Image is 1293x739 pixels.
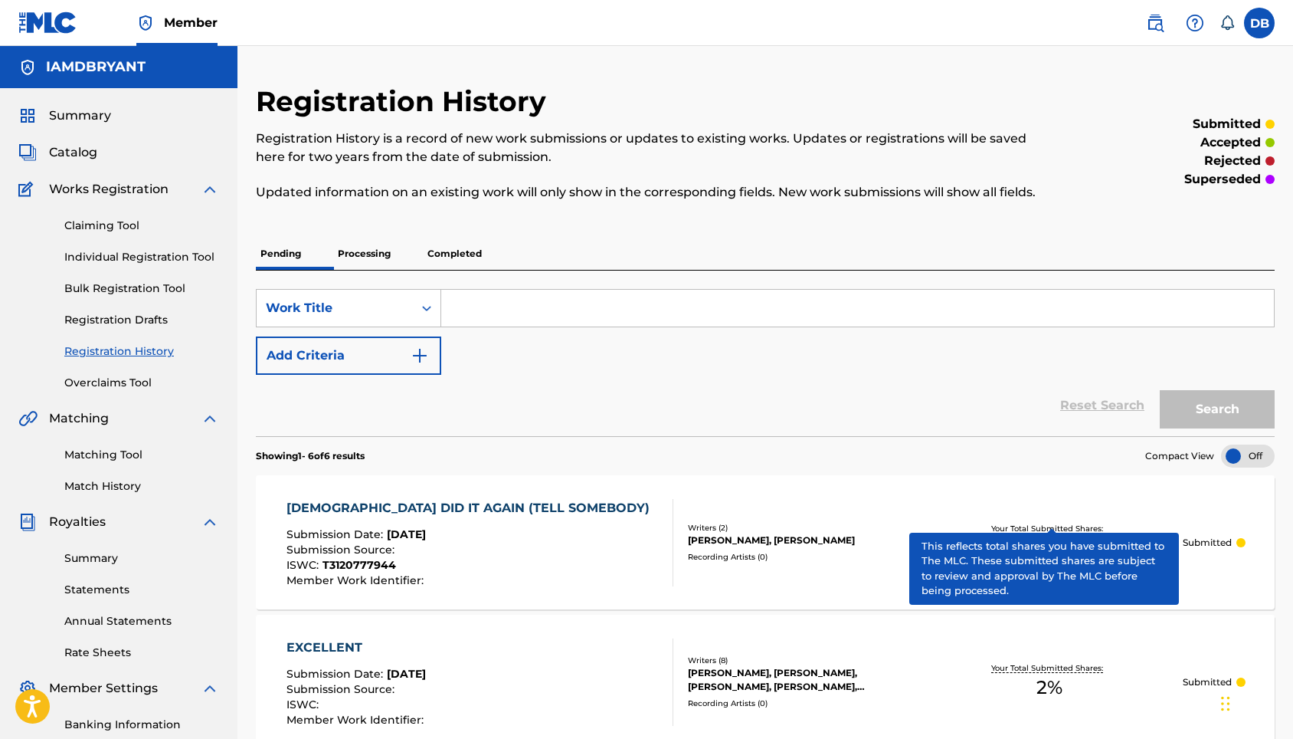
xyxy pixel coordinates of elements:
[688,655,915,666] div: Writers ( 8 )
[64,218,219,234] a: Claiming Tool
[286,543,398,557] span: Submission Source :
[201,679,219,698] img: expand
[1183,536,1232,550] p: Submitted
[64,582,219,598] a: Statements
[1145,449,1214,463] span: Compact View
[1249,472,1293,620] iframe: Resource Center
[286,558,322,572] span: ISWC :
[1186,14,1204,32] img: help
[286,573,427,587] span: Member Work Identifier :
[64,447,219,463] a: Matching Tool
[64,375,219,391] a: Overclaims Tool
[387,667,426,681] span: [DATE]
[18,409,38,428] img: Matching
[18,180,38,199] img: Works Registration
[136,14,155,32] img: Top Rightsholder
[201,180,219,199] img: expand
[18,58,37,77] img: Accounts
[991,662,1107,674] p: Your Total Submitted Shares:
[256,289,1275,436] form: Search Form
[387,527,426,541] span: [DATE]
[64,312,219,328] a: Registration Drafts
[64,281,219,297] a: Bulk Registration Tool
[286,713,427,727] span: Member Work Identifier :
[1219,15,1235,31] div: Notifications
[1146,14,1164,32] img: search
[18,513,37,531] img: Royalties
[1244,8,1275,38] div: User Menu
[1216,665,1293,739] iframe: Chat Widget
[1140,8,1170,38] a: Public Search
[1193,115,1261,133] p: submitted
[49,679,158,698] span: Member Settings
[18,107,111,125] a: SummarySummary
[201,513,219,531] img: expand
[18,11,77,34] img: MLC Logo
[64,550,219,567] a: Summary
[286,667,387,681] span: Submission Date :
[64,478,219,494] a: Match History
[286,639,427,657] div: EXCELLENT
[688,698,915,709] div: Recording Artists ( 0 )
[18,107,37,125] img: Summary
[423,238,486,270] p: Completed
[64,717,219,733] a: Banking Information
[1029,534,1069,562] span: 49 %
[49,107,111,125] span: Summary
[256,449,365,463] p: Showing 1 - 6 of 6 results
[256,475,1275,609] a: [DEMOGRAPHIC_DATA] DID IT AGAIN (TELL SOMEBODY)Submission Date:[DATE]Submission Source:ISWC:T3120...
[164,14,218,31] span: Member
[1180,8,1210,38] div: Help
[688,522,915,534] div: Writers ( 2 )
[256,84,554,119] h2: Registration History
[1204,152,1261,170] p: rejected
[256,130,1040,166] p: Registration History is a record of new work submissions or updates to existing works. Updates or...
[286,682,398,696] span: Submission Source :
[49,513,106,531] span: Royalties
[1200,133,1261,152] p: accepted
[49,409,109,428] span: Matching
[1221,681,1230,727] div: Drag
[256,183,1040,202] p: Updated information on an existing work will only show in the corresponding fields. New work subm...
[333,238,395,270] p: Processing
[322,558,396,572] span: T3120777944
[256,238,306,270] p: Pending
[18,143,37,162] img: Catalog
[64,249,219,265] a: Individual Registration Tool
[688,551,915,563] div: Recording Artists ( 0 )
[991,523,1107,534] p: Your Total Submitted Shares:
[266,299,404,317] div: Work Title
[64,645,219,661] a: Rate Sheets
[64,343,219,360] a: Registration History
[411,347,429,365] img: 9d2ae6d4665cec9f34b9.svg
[64,613,219,629] a: Annual Statements
[49,143,97,162] span: Catalog
[1183,675,1232,689] p: Submitted
[256,337,441,375] button: Add Criteria
[1184,170,1261,189] p: superseded
[1036,674,1062,701] span: 2 %
[18,679,37,698] img: Member Settings
[286,698,322,711] span: ISWC :
[201,409,219,428] img: expand
[688,666,915,694] div: [PERSON_NAME], [PERSON_NAME], [PERSON_NAME], [PERSON_NAME], [PERSON_NAME], [PERSON_NAME], [PERSON...
[286,527,387,541] span: Submission Date :
[18,143,97,162] a: CatalogCatalog
[49,180,169,199] span: Works Registration
[46,58,146,76] h5: IAMDBRYANT
[688,534,915,547] div: [PERSON_NAME], [PERSON_NAME]
[286,499,657,517] div: [DEMOGRAPHIC_DATA] DID IT AGAIN (TELL SOMEBODY)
